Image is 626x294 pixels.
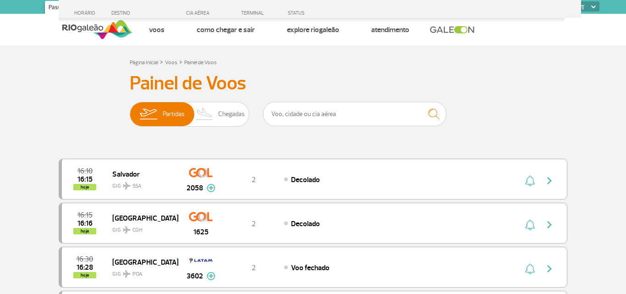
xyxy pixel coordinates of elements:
a: Atendimento [371,25,409,34]
a: Voos [165,59,177,66]
a: Voos [149,25,165,34]
span: 2 [252,263,256,272]
div: CIA AÉREA [178,10,224,16]
a: Painel de Voos [184,59,217,66]
input: Voo, cidade ou cia aérea [263,102,446,126]
span: Decolado [291,175,320,184]
div: HORÁRIO [61,10,111,16]
span: 2025-09-26 16:30:00 [77,256,93,262]
img: destiny_airplane.svg [123,226,131,233]
span: GIG [112,221,171,234]
img: sino-painel-voo.svg [525,263,535,274]
span: 2 [252,175,256,184]
span: [GEOGRAPHIC_DATA] [112,212,171,224]
a: Explore RIOgaleão [287,25,339,34]
a: Página Inicial [130,59,158,66]
span: Decolado [291,219,320,228]
img: mais-info-painel-voo.svg [207,272,215,280]
span: Chegadas [218,102,245,126]
span: Voo fechado [291,263,329,272]
img: seta-direita-painel-voo.svg [544,175,555,186]
img: seta-direita-painel-voo.svg [544,263,555,274]
a: > [179,56,182,67]
span: hoje [73,228,96,234]
span: 2025-09-26 16:16:31 [77,220,93,227]
span: Salvador [112,168,171,180]
span: GIG [112,265,171,278]
span: 2058 [187,183,203,194]
span: hoje [73,272,96,278]
span: SSA [132,182,142,190]
a: Passageiros [45,1,82,16]
div: TERMINAL [224,10,283,16]
img: sino-painel-voo.svg [525,175,535,186]
img: slider-embarque [134,102,163,126]
span: Partidas [163,102,185,126]
span: 2 [252,219,256,228]
img: destiny_airplane.svg [123,270,131,277]
img: seta-direita-painel-voo.svg [544,219,555,230]
span: 3602 [187,271,203,282]
span: CGH [132,226,143,234]
span: 2025-09-26 16:15:00 [77,212,93,218]
h3: Painel de Voos [130,72,496,95]
span: GIG [112,177,171,190]
img: destiny_airplane.svg [123,182,131,189]
img: slider-desembarque [191,102,218,126]
span: 2025-09-26 16:10:00 [77,168,93,174]
div: DESTINO [111,10,178,16]
span: hoje [73,184,96,190]
a: > [160,56,163,67]
div: STATUS [283,10,358,16]
a: Como chegar e sair [197,25,255,34]
span: 2025-09-26 16:28:02 [77,264,93,271]
img: sino-painel-voo.svg [525,219,535,230]
span: [GEOGRAPHIC_DATA] [112,256,171,268]
span: POA [132,270,143,278]
span: 1625 [193,227,209,238]
img: mais-info-painel-voo.svg [207,184,215,192]
span: 2025-09-26 16:15:52 [77,176,93,183]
